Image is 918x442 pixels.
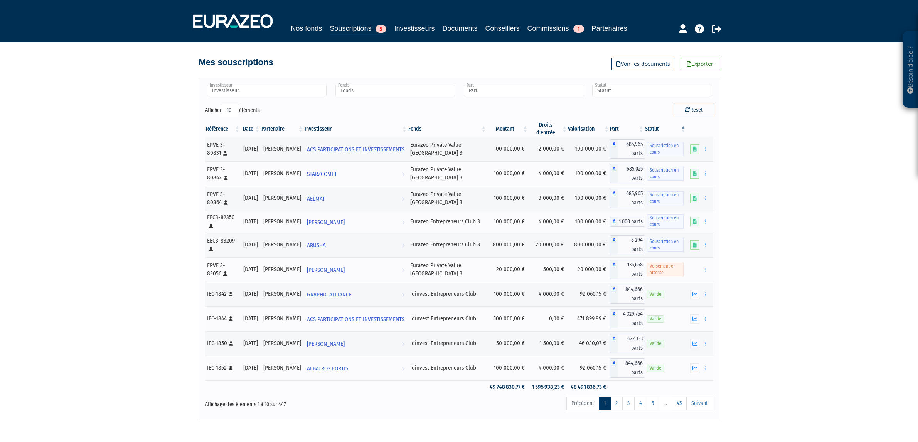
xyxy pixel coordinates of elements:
div: A - Idinvest Entrepreneurs Club [610,334,645,353]
span: Valide [647,291,664,298]
div: [DATE] [243,145,258,153]
i: [Français] Personne physique [229,366,233,370]
i: Voir l'investisseur [402,192,404,206]
div: Idinvest Entrepreneurs Club [410,339,484,347]
a: ARUSHA [304,237,408,253]
span: A [610,309,618,328]
td: 100 000,00 € [487,161,529,186]
th: Date: activer pour trier la colonne par ordre croissant [241,121,261,137]
div: Eurazeo Private Value [GEOGRAPHIC_DATA] 3 [410,261,484,278]
td: 50 000,00 € [487,331,529,356]
span: Souscription en cours [647,167,684,181]
a: ACS PARTICIPATIONS ET INVESTISSEMENTS [304,311,408,326]
td: 20 000,00 € [568,257,610,282]
td: 100 000,00 € [487,356,529,380]
i: [Français] Personne physique [229,292,233,296]
div: A - Eurazeo Entrepreneurs Club 3 [610,217,645,227]
span: [PERSON_NAME] [307,263,345,277]
i: Voir l'investisseur [402,337,404,351]
span: ALBATROS FORTIS [307,362,348,376]
a: ACS PARTICIPATIONS ET INVESTISSEMENTS [304,141,408,157]
th: Investisseur: activer pour trier la colonne par ordre croissant [304,121,408,137]
td: 100 000,00 € [487,186,529,211]
i: [Français] Personne physique [229,341,233,346]
div: IEC-1850 [207,339,238,347]
span: 422,333 parts [618,334,645,353]
td: 1 500,00 € [529,331,568,356]
div: [DATE] [243,339,258,347]
span: Valide [647,340,664,347]
div: [DATE] [243,169,258,177]
span: A [610,358,618,378]
td: 100 000,00 € [568,211,610,233]
div: [DATE] [243,218,258,226]
span: [PERSON_NAME] [307,337,345,351]
td: [PERSON_NAME] [261,282,304,306]
div: [DATE] [243,315,258,323]
td: 49 748 830,77 € [487,380,529,394]
div: A - Eurazeo Entrepreneurs Club 3 [610,235,645,254]
span: A [610,235,618,254]
div: [DATE] [243,265,258,273]
th: Référence : activer pour trier la colonne par ordre croissant [205,121,241,137]
a: Nos fonds [291,23,322,34]
h4: Mes souscriptions [199,58,273,67]
span: 844,666 parts [618,358,645,378]
span: Valide [647,365,664,372]
a: GRAPHIC ALLIANCE [304,286,408,302]
td: 500,00 € [529,257,568,282]
td: [PERSON_NAME] [261,356,304,380]
span: 8 294 parts [618,235,645,254]
span: A [610,285,618,304]
th: Fonds: activer pour trier la colonne par ordre croissant [408,121,487,137]
td: 0,00 € [529,306,568,331]
span: 1 [573,25,584,33]
div: A - Idinvest Entrepreneurs Club [610,285,645,304]
i: Voir l'investisseur [402,263,404,277]
span: STARZCOMET [307,167,337,181]
td: 500 000,00 € [487,306,529,331]
td: 2 000,00 € [529,137,568,161]
td: 100 000,00 € [487,282,529,306]
span: Souscription en cours [647,191,684,205]
td: 20 000,00 € [487,257,529,282]
a: [PERSON_NAME] [304,214,408,229]
td: 92 060,15 € [568,356,610,380]
td: [PERSON_NAME] [261,233,304,257]
div: A - Eurazeo Private Value Europe 3 [610,139,645,159]
span: [PERSON_NAME] [307,215,345,229]
td: 3 000,00 € [529,186,568,211]
div: Idinvest Entrepreneurs Club [410,364,484,372]
div: A - Eurazeo Private Value Europe 3 [610,189,645,208]
div: Eurazeo Private Value [GEOGRAPHIC_DATA] 3 [410,141,484,157]
td: 100 000,00 € [568,137,610,161]
div: IEC-1842 [207,290,238,298]
a: 2 [610,397,623,410]
div: [DATE] [243,194,258,202]
div: IEC-1844 [207,315,238,323]
td: 4 000,00 € [529,356,568,380]
div: EEC3-82350 [207,213,238,230]
th: Montant: activer pour trier la colonne par ordre croissant [487,121,529,137]
span: 844,666 parts [618,285,645,304]
td: 92 060,15 € [568,282,610,306]
i: [Français] Personne physique [209,247,213,251]
td: 800 000,00 € [568,233,610,257]
span: Souscription en cours [647,238,684,252]
i: Voir l'investisseur [402,288,404,302]
i: Voir l'investisseur [402,157,404,171]
a: Voir les documents [611,58,675,70]
span: 685,965 parts [618,189,645,208]
div: Eurazeo Private Value [GEOGRAPHIC_DATA] 3 [410,166,484,182]
td: [PERSON_NAME] [261,331,304,356]
span: 5 [376,25,386,33]
a: 1 [599,397,611,410]
div: EPVE 3-83056 [207,261,238,278]
td: 1 595 938,23 € [529,380,568,394]
a: Conseillers [485,23,520,34]
span: ACS PARTICIPATIONS ET INVESTISSEMENTS [307,142,404,157]
div: EPVE 3-80842 [207,166,238,182]
span: A [610,139,618,159]
span: Souscription en cours [647,214,684,228]
a: AELMAT [304,191,408,206]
